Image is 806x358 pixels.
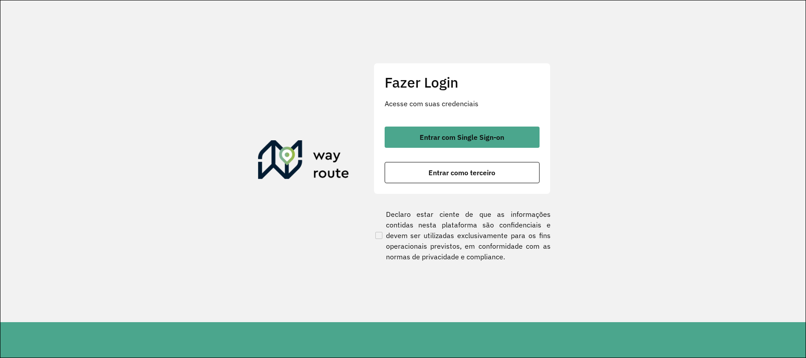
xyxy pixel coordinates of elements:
[385,98,540,109] p: Acesse com suas credenciais
[428,169,495,176] span: Entrar como terceiro
[420,134,504,141] span: Entrar com Single Sign-on
[385,162,540,183] button: button
[258,140,349,183] img: Roteirizador AmbevTech
[385,127,540,148] button: button
[374,209,551,262] label: Declaro estar ciente de que as informações contidas nesta plataforma são confidenciais e devem se...
[385,74,540,91] h2: Fazer Login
